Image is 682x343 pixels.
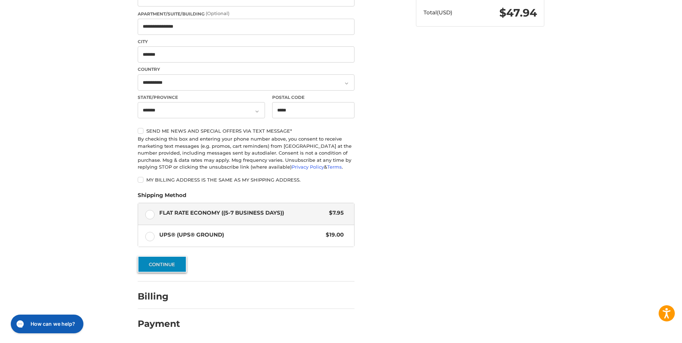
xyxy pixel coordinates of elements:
[138,291,180,302] h2: Billing
[325,209,344,217] span: $7.95
[138,318,180,329] h2: Payment
[138,128,354,134] label: Send me news and special offers via text message*
[327,164,342,170] a: Terms
[138,136,354,171] div: By checking this box and entering your phone number above, you consent to receive marketing text ...
[159,209,326,217] span: Flat Rate Economy ((5-7 Business Days))
[159,231,322,239] span: UPS® (UPS® Ground)
[138,38,354,45] label: City
[138,94,265,101] label: State/Province
[138,256,187,273] button: Continue
[138,177,354,183] label: My billing address is the same as my shipping address.
[138,10,354,17] label: Apartment/Suite/Building
[206,10,229,16] small: (Optional)
[138,66,354,73] label: Country
[424,9,452,16] span: Total (USD)
[138,191,186,203] legend: Shipping Method
[292,164,324,170] a: Privacy Policy
[272,94,355,101] label: Postal Code
[322,231,344,239] span: $19.00
[7,312,86,336] iframe: Gorgias live chat messenger
[499,6,537,19] span: $47.94
[623,324,682,343] iframe: Google Customer Reviews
